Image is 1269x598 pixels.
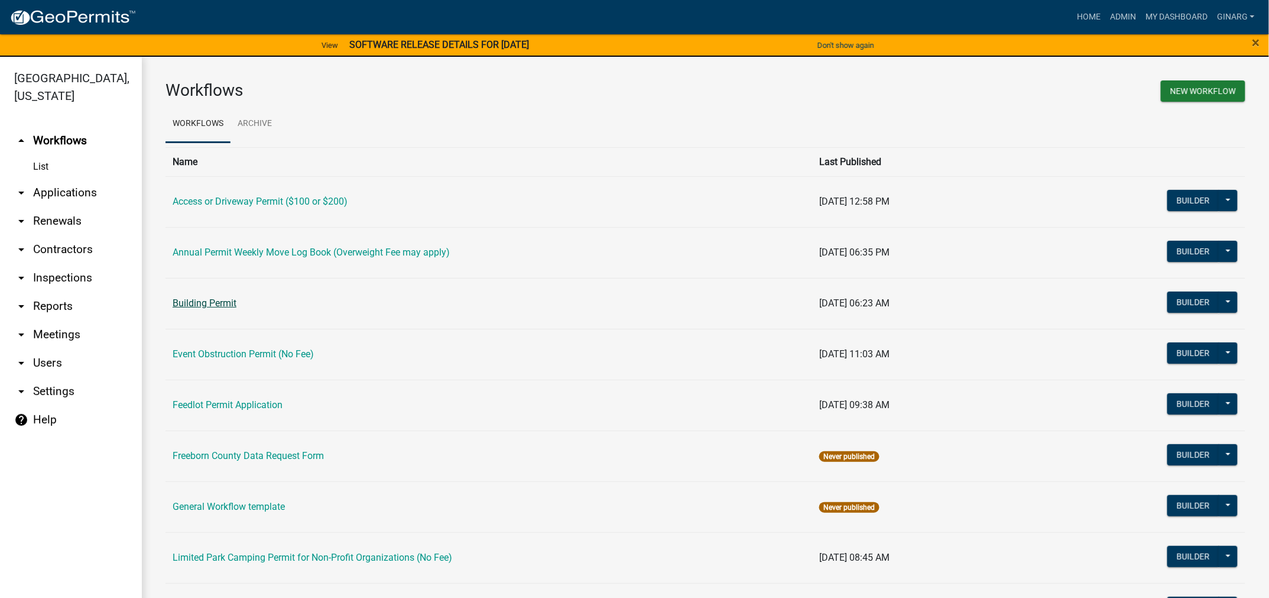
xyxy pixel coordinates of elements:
[1167,546,1219,567] button: Builder
[819,348,890,360] span: [DATE] 11:03 AM
[165,80,697,101] h3: Workflows
[819,502,879,513] span: Never published
[317,35,343,55] a: View
[350,39,530,50] strong: SOFTWARE RELEASE DETAILS FOR [DATE]
[812,147,1089,176] th: Last Published
[1141,6,1212,28] a: My Dashboard
[173,399,283,410] a: Feedlot Permit Application
[1167,393,1219,415] button: Builder
[1105,6,1141,28] a: Admin
[173,298,236,309] a: Building Permit
[173,196,348,207] a: Access or Driveway Permit ($100 or $200)
[14,214,28,228] i: arrow_drop_down
[173,247,450,258] a: Annual Permit Weekly Move Log Book (Overweight Fee may apply)
[819,451,879,462] span: Never published
[14,134,28,148] i: arrow_drop_up
[14,356,28,370] i: arrow_drop_down
[165,105,231,143] a: Workflows
[231,105,279,143] a: Archive
[165,147,812,176] th: Name
[14,271,28,285] i: arrow_drop_down
[14,328,28,342] i: arrow_drop_down
[1252,35,1260,50] button: Close
[14,186,28,200] i: arrow_drop_down
[14,384,28,399] i: arrow_drop_down
[173,450,324,461] a: Freeborn County Data Request Form
[1167,292,1219,313] button: Builder
[819,247,890,258] span: [DATE] 06:35 PM
[1167,495,1219,516] button: Builder
[1167,190,1219,211] button: Builder
[173,552,452,563] a: Limited Park Camping Permit for Non-Profit Organizations (No Fee)
[1072,6,1105,28] a: Home
[813,35,879,55] button: Don't show again
[819,552,890,563] span: [DATE] 08:45 AM
[1167,444,1219,466] button: Builder
[819,196,890,207] span: [DATE] 12:58 PM
[819,399,890,410] span: [DATE] 09:38 AM
[1167,342,1219,364] button: Builder
[1252,34,1260,51] span: ×
[1161,80,1245,102] button: New Workflow
[14,413,28,427] i: help
[14,243,28,257] i: arrow_drop_down
[1212,6,1260,28] a: ginarg
[819,298,890,309] span: [DATE] 06:23 AM
[1167,241,1219,262] button: Builder
[173,348,314,360] a: Event Obstruction Permit (No Fee)
[173,501,285,512] a: General Workflow template
[14,299,28,313] i: arrow_drop_down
